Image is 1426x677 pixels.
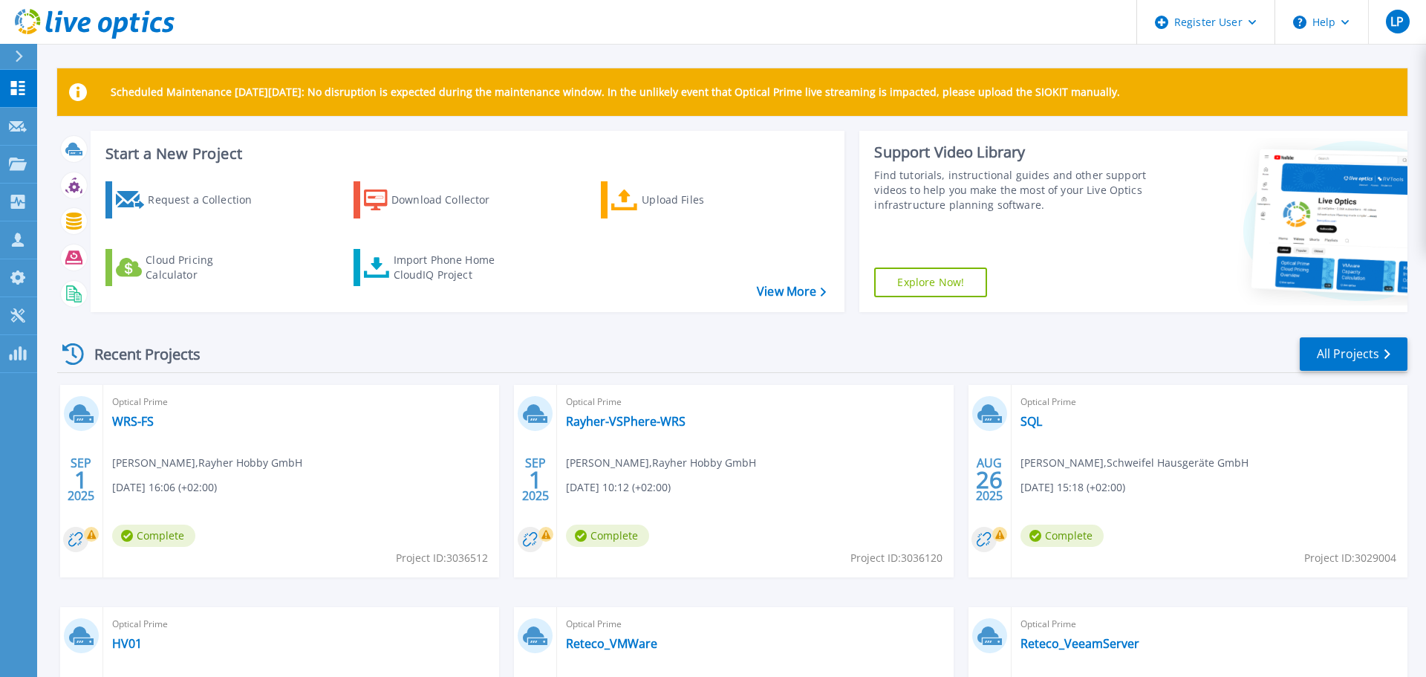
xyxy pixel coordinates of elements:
span: [DATE] 10:12 (+02:00) [566,479,671,496]
span: Optical Prime [112,394,490,410]
span: Project ID: 3029004 [1304,550,1396,566]
div: Request a Collection [148,185,267,215]
a: Upload Files [601,181,766,218]
a: View More [757,285,826,299]
span: 1 [74,473,88,486]
div: Upload Files [642,185,761,215]
span: Optical Prime [566,616,944,632]
span: Optical Prime [1020,616,1399,632]
div: Import Phone Home CloudIQ Project [394,253,509,282]
div: Recent Projects [57,336,221,372]
div: Support Video Library [874,143,1153,162]
span: [DATE] 16:06 (+02:00) [112,479,217,496]
span: Optical Prime [112,616,490,632]
span: Project ID: 3036512 [396,550,488,566]
a: HV01 [112,636,142,651]
a: Reteco_VMWare [566,636,657,651]
span: Complete [112,525,195,547]
div: SEP 2025 [67,453,95,507]
div: AUG 2025 [975,453,1003,507]
a: Cloud Pricing Calculator [105,249,271,286]
span: [PERSON_NAME] , Rayher Hobby GmbH [112,455,302,471]
span: 1 [529,473,542,486]
span: Project ID: 3036120 [850,550,942,566]
a: Download Collector [354,181,519,218]
a: Rayher-VSPhere-WRS [566,414,686,429]
div: Find tutorials, instructional guides and other support videos to help you make the most of your L... [874,168,1153,213]
span: Complete [566,525,649,547]
a: WRS-FS [112,414,154,429]
a: SQL [1020,414,1042,429]
h3: Start a New Project [105,146,826,162]
a: Reteco_VeeamServer [1020,636,1139,651]
div: Download Collector [391,185,510,215]
span: [PERSON_NAME] , Schweifel Hausgeräte GmbH [1020,455,1248,471]
span: Optical Prime [566,394,944,410]
div: SEP 2025 [521,453,550,507]
span: [PERSON_NAME] , Rayher Hobby GmbH [566,455,756,471]
span: 26 [976,473,1003,486]
div: Cloud Pricing Calculator [146,253,264,282]
a: Explore Now! [874,268,987,297]
p: Scheduled Maintenance [DATE][DATE]: No disruption is expected during the maintenance window. In t... [111,86,1120,98]
a: All Projects [1300,337,1407,371]
span: Complete [1020,525,1104,547]
a: Request a Collection [105,181,271,218]
span: [DATE] 15:18 (+02:00) [1020,479,1125,496]
span: Optical Prime [1020,394,1399,410]
span: LP [1390,16,1404,27]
